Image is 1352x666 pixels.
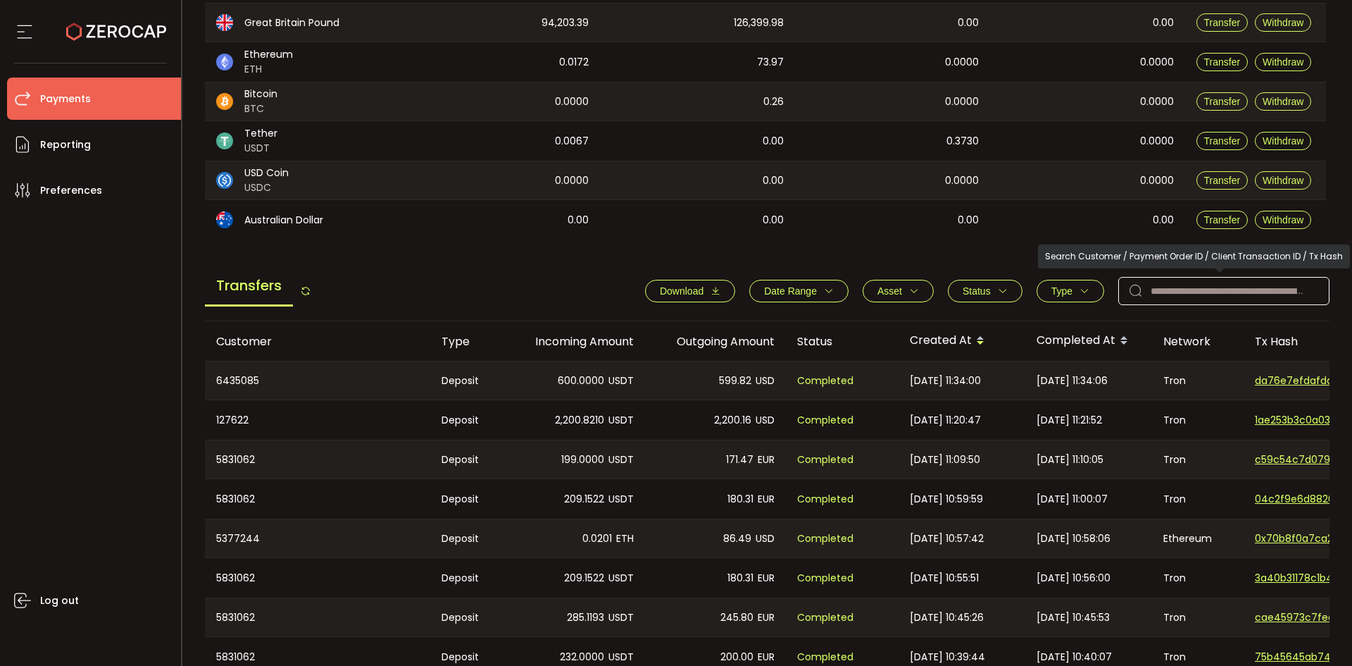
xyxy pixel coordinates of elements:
[504,333,645,350] div: Incoming Amount
[1196,132,1248,150] button: Transfer
[763,173,784,189] span: 0.00
[608,452,634,468] span: USDT
[910,531,984,547] span: [DATE] 10:57:42
[726,452,753,468] span: 171.47
[1204,175,1241,186] span: Transfer
[1196,13,1248,32] button: Transfer
[910,610,984,626] span: [DATE] 10:45:26
[946,133,979,149] span: 0.3730
[1263,214,1303,226] span: Withdraw
[40,591,79,611] span: Log out
[714,412,751,428] span: 2,200.16
[568,212,589,228] span: 0.00
[899,329,1025,353] div: Created At
[430,333,504,350] div: Type
[758,570,775,586] span: EUR
[216,132,233,149] img: usdt_portfolio.svg
[608,373,634,389] span: USDT
[216,54,233,70] img: eth_portfolio.svg
[786,333,899,350] div: Status
[1140,133,1174,149] span: 0.0000
[1188,514,1352,666] iframe: Chat Widget
[205,558,430,598] div: 5831062
[608,491,634,507] span: USDT
[40,89,91,109] span: Payments
[1140,94,1174,110] span: 0.0000
[734,15,784,31] span: 126,399.98
[749,280,849,302] button: Date Range
[863,280,934,302] button: Asset
[756,531,775,547] span: USD
[555,173,589,189] span: 0.0000
[1152,479,1244,519] div: Tron
[1037,531,1110,547] span: [DATE] 10:58:06
[910,649,985,665] span: [DATE] 10:39:44
[555,94,589,110] span: 0.0000
[910,570,979,586] span: [DATE] 10:55:51
[205,333,430,350] div: Customer
[1140,173,1174,189] span: 0.0000
[244,47,293,62] span: Ethereum
[216,211,233,228] img: aud_portfolio.svg
[945,173,979,189] span: 0.0000
[1025,329,1152,353] div: Completed At
[763,212,784,228] span: 0.00
[727,570,753,586] span: 180.31
[244,180,289,195] span: USDC
[758,649,775,665] span: EUR
[910,412,981,428] span: [DATE] 11:20:47
[1263,175,1303,186] span: Withdraw
[945,54,979,70] span: 0.0000
[205,440,430,479] div: 5831062
[564,491,604,507] span: 209.1522
[430,362,504,400] div: Deposit
[1037,373,1108,389] span: [DATE] 11:34:06
[1037,610,1110,626] span: [DATE] 10:45:53
[1255,132,1311,150] button: Withdraw
[763,133,784,149] span: 0.00
[720,649,753,665] span: 200.00
[1196,211,1248,229] button: Transfer
[430,558,504,598] div: Deposit
[1204,17,1241,28] span: Transfer
[1255,211,1311,229] button: Withdraw
[727,491,753,507] span: 180.31
[1140,54,1174,70] span: 0.0000
[40,180,102,201] span: Preferences
[797,531,853,547] span: Completed
[205,362,430,400] div: 6435085
[430,479,504,519] div: Deposit
[244,141,277,156] span: USDT
[244,213,323,228] span: Australian Dollar
[797,412,853,428] span: Completed
[1255,13,1311,32] button: Withdraw
[797,649,853,665] span: Completed
[1196,53,1248,71] button: Transfer
[1037,570,1110,586] span: [DATE] 10:56:00
[758,452,775,468] span: EUR
[723,531,751,547] span: 86.49
[1153,15,1174,31] span: 0.00
[244,62,293,77] span: ETH
[542,15,589,31] span: 94,203.39
[608,412,634,428] span: USDT
[910,491,983,507] span: [DATE] 10:59:59
[1255,53,1311,71] button: Withdraw
[948,280,1022,302] button: Status
[1204,56,1241,68] span: Transfer
[430,440,504,479] div: Deposit
[797,452,853,468] span: Completed
[1152,440,1244,479] div: Tron
[558,373,604,389] span: 600.0000
[1037,452,1103,468] span: [DATE] 11:10:05
[608,570,634,586] span: USDT
[1152,558,1244,598] div: Tron
[797,373,853,389] span: Completed
[660,285,703,297] span: Download
[555,133,589,149] span: 0.0067
[1204,135,1241,147] span: Transfer
[1037,649,1112,665] span: [DATE] 10:40:07
[1263,135,1303,147] span: Withdraw
[963,285,991,297] span: Status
